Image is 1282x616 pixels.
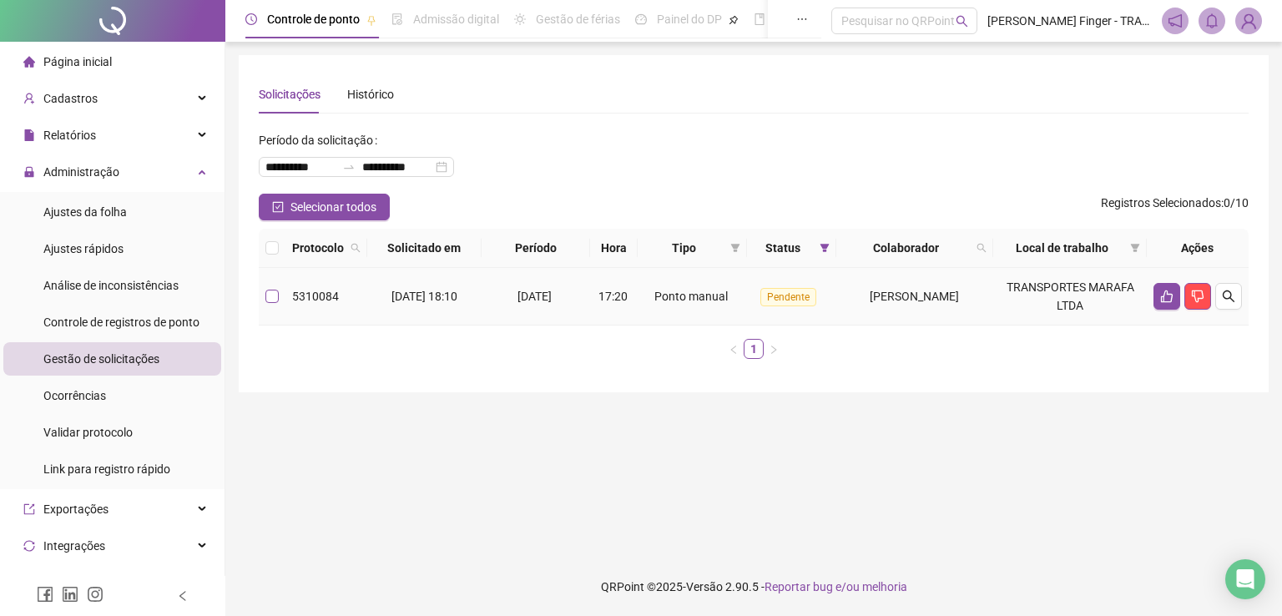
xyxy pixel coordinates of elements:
span: Tipo [644,239,723,257]
th: Período [482,229,590,268]
span: sync [23,540,35,552]
span: filter [816,235,833,260]
span: right [769,345,779,355]
span: like [1160,290,1173,303]
span: search [973,235,990,260]
img: 93809 [1236,8,1261,33]
span: file [23,129,35,141]
span: pushpin [366,15,376,25]
span: instagram [87,586,103,603]
span: Validar protocolo [43,426,133,439]
span: Ajustes da folha [43,205,127,219]
span: check-square [272,201,284,213]
li: Página anterior [724,339,744,359]
span: to [342,160,356,174]
span: 5310084 [292,290,339,303]
span: Versão [686,580,723,593]
span: filter [727,235,744,260]
div: Ações [1153,239,1242,257]
span: Link para registro rápido [43,462,170,476]
footer: QRPoint © 2025 - 2.90.5 - [225,558,1282,616]
span: left [729,345,739,355]
span: : 0 / 10 [1101,194,1249,220]
span: Ajustes rápidos [43,242,124,255]
span: user-add [23,93,35,104]
span: search [956,15,968,28]
span: Pendente [760,288,816,306]
span: facebook [37,586,53,603]
span: Local de trabalho [1000,239,1123,257]
span: Protocolo [292,239,344,257]
span: linkedin [62,586,78,603]
span: sun [514,13,526,25]
span: search [977,243,987,253]
span: Gestão de férias [536,13,620,26]
span: [PERSON_NAME] Finger - TRANSPORTES MARAFA LTDA [987,12,1152,30]
span: search [347,235,364,260]
span: pushpin [729,15,739,25]
span: [PERSON_NAME] [870,290,959,303]
span: 17:20 [598,290,628,303]
span: Administração [43,165,119,179]
button: Selecionar todos [259,194,390,220]
span: Registros Selecionados [1101,196,1221,210]
span: book [754,13,765,25]
span: Admissão digital [413,13,499,26]
div: Open Intercom Messenger [1225,559,1265,599]
label: Período da solicitação [259,127,384,154]
span: search [351,243,361,253]
span: Ocorrências [43,389,106,402]
span: Gestão de solicitações [43,352,159,366]
th: Hora [590,229,638,268]
span: Painel do DP [657,13,722,26]
button: left [724,339,744,359]
th: Solicitado em [367,229,482,268]
span: [DATE] [517,290,552,303]
span: clock-circle [245,13,257,25]
span: swap-right [342,160,356,174]
span: bell [1204,13,1219,28]
span: Ponto manual [654,290,728,303]
li: 1 [744,339,764,359]
span: dislike [1191,290,1204,303]
span: search [1222,290,1235,303]
div: Solicitações [259,85,320,104]
span: Integrações [43,539,105,553]
button: right [764,339,784,359]
span: Análise de inconsistências [43,279,179,292]
span: left [177,590,189,602]
span: dashboard [635,13,647,25]
span: file-done [391,13,403,25]
span: lock [23,166,35,178]
span: export [23,503,35,515]
li: Próxima página [764,339,784,359]
span: Relatórios [43,129,96,142]
span: Status [754,239,813,257]
span: Reportar bug e/ou melhoria [765,580,907,593]
span: home [23,56,35,68]
span: Colaborador [843,239,971,257]
span: Página inicial [43,55,112,68]
span: [DATE] 18:10 [391,290,457,303]
span: ellipsis [796,13,808,25]
span: Exportações [43,502,109,516]
td: TRANSPORTES MARAFA LTDA [993,268,1147,326]
span: filter [730,243,740,253]
span: Cadastros [43,92,98,105]
span: notification [1168,13,1183,28]
span: filter [1130,243,1140,253]
span: Controle de registros de ponto [43,316,199,329]
span: filter [820,243,830,253]
span: Selecionar todos [290,198,376,216]
div: Histórico [347,85,394,104]
a: 1 [744,340,763,358]
span: filter [1127,235,1143,260]
span: Controle de ponto [267,13,360,26]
